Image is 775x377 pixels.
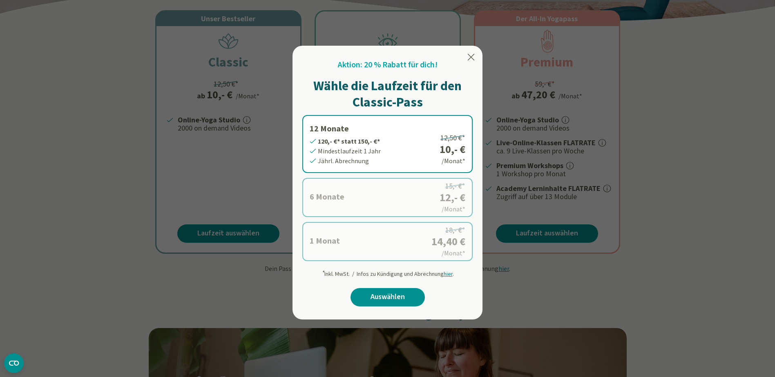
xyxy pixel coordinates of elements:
h1: Wähle die Laufzeit für den Classic-Pass [302,78,473,110]
span: hier [444,270,453,277]
div: Inkl. MwSt. / Infos zu Kündigung und Abrechnung . [322,266,454,278]
button: CMP-Widget öffnen [4,353,24,373]
h2: Aktion: 20 % Rabatt für dich! [338,59,438,71]
a: Auswählen [351,288,425,306]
